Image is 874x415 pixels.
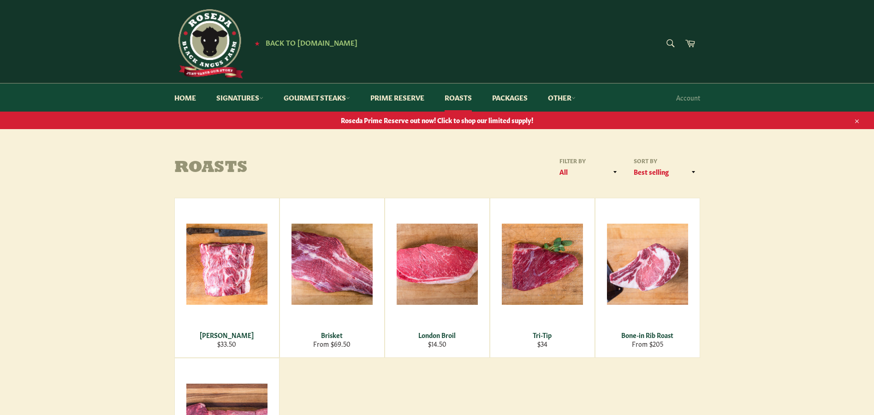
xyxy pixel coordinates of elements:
a: Signatures [207,83,273,112]
label: Sort by [631,157,700,165]
label: Filter by [556,157,622,165]
a: Chuck Roast [PERSON_NAME] $33.50 [174,198,279,358]
a: Gourmet Steaks [274,83,359,112]
div: Tri-Tip [496,331,589,339]
img: Tri-Tip [502,224,583,305]
div: $34 [496,339,589,348]
div: $33.50 [180,339,273,348]
img: Bone-in Rib Roast [607,224,688,305]
img: Brisket [291,224,373,305]
a: ★ Back to [DOMAIN_NAME] [250,39,357,47]
h1: Roasts [174,159,437,178]
a: Account [672,84,705,111]
a: London Broil London Broil $14.50 [385,198,490,358]
span: Back to [DOMAIN_NAME] [266,37,357,47]
a: Home [165,83,205,112]
a: Brisket Brisket From $69.50 [279,198,385,358]
a: Roasts [435,83,481,112]
img: Chuck Roast [186,224,268,305]
a: Bone-in Rib Roast Bone-in Rib Roast From $205 [595,198,700,358]
a: Tri-Tip Tri-Tip $34 [490,198,595,358]
div: From $205 [601,339,694,348]
span: ★ [255,39,260,47]
div: Bone-in Rib Roast [601,331,694,339]
img: London Broil [397,224,478,305]
a: Packages [483,83,537,112]
div: From $69.50 [285,339,378,348]
a: Other [539,83,585,112]
div: $14.50 [391,339,483,348]
div: [PERSON_NAME] [180,331,273,339]
img: Roseda Beef [174,9,244,78]
div: Brisket [285,331,378,339]
a: Prime Reserve [361,83,434,112]
div: London Broil [391,331,483,339]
